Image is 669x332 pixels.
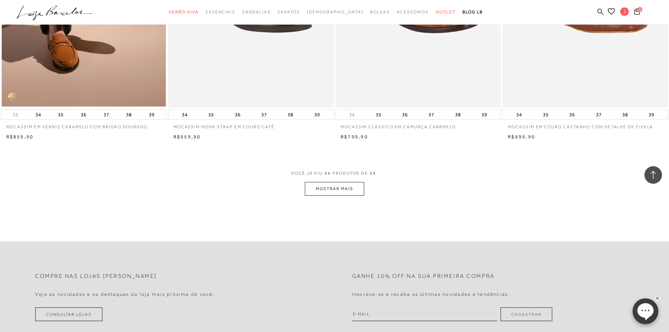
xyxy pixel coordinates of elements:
[206,9,235,14] span: Essenciais
[35,273,157,280] h2: Compre nas lojas [PERSON_NAME]
[169,9,199,14] span: Verão Viva
[6,134,34,139] span: R$859,90
[370,6,390,19] a: categoryNavScreenReaderText
[291,171,378,176] span: VOCÊ JÁ VIU PRODUTOS DE
[400,110,410,119] button: 36
[617,7,632,18] button: J
[168,120,334,130] a: MOCASSIM MONK STRAP EM COURO CAFÉ
[347,111,357,118] button: 34
[620,7,629,16] span: J
[500,307,552,321] button: Cadastrar
[637,7,642,12] span: 0
[242,6,270,19] a: categoryNavScreenReaderText
[397,6,429,19] a: categoryNavScreenReaderText
[436,9,455,14] span: Outlet
[1,86,26,108] img: golden_caliandra_v6.png
[101,110,111,119] button: 37
[620,110,630,119] button: 38
[503,120,668,130] a: MOCASSIM EM COURO CASTANHO COM DETALHE DE FIVELA
[286,110,295,119] button: 38
[436,6,455,19] a: categoryNavScreenReaderText
[124,110,134,119] button: 38
[514,110,524,119] button: 34
[370,171,376,176] span: 55
[594,110,604,119] button: 37
[335,120,501,130] a: MOCASSIM CLÁSSICO EM CAMURÇA CARAMELO
[233,110,243,119] button: 36
[1,120,166,130] a: MOCASSIM EM VERNIZ CARAMELO COM BRIDÃO DOURADO
[35,307,103,321] a: Consultar Lojas
[33,110,43,119] button: 34
[632,8,642,17] button: 0
[206,110,216,119] button: 35
[11,111,20,118] button: 33
[35,291,215,297] h4: Veja as novidades e os destaques da loja mais próxima de você.
[305,182,364,196] button: MOSTRAR MAIS
[479,110,489,119] button: 39
[277,9,300,14] span: Sapatos
[79,110,88,119] button: 36
[180,110,190,119] button: 34
[307,6,363,19] a: noSubCategoriesText
[169,6,199,19] a: categoryNavScreenReaderText
[508,134,535,139] span: R$699,90
[374,110,383,119] button: 35
[370,9,390,14] span: Bolsas
[173,134,201,139] span: R$959,90
[259,110,269,119] button: 37
[567,110,577,119] button: 36
[647,110,656,119] button: 39
[541,110,551,119] button: 35
[352,291,510,297] h4: Inscreva-se e receba as últimas novidades e tendências.
[324,171,331,176] span: 24
[312,110,322,119] button: 39
[277,6,300,19] a: categoryNavScreenReaderText
[341,134,368,139] span: R$799,90
[352,273,495,280] h2: Ganhe 10% off na sua primeira compra
[463,6,483,19] a: BLOG LB
[352,307,497,321] input: E-mail
[242,9,270,14] span: Sandálias
[426,110,436,119] button: 37
[56,110,66,119] button: 35
[397,9,429,14] span: Acessórios
[463,9,483,14] span: BLOG LB
[147,110,157,119] button: 39
[453,110,463,119] button: 38
[307,9,363,14] span: [DEMOGRAPHIC_DATA]
[206,6,235,19] a: categoryNavScreenReaderText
